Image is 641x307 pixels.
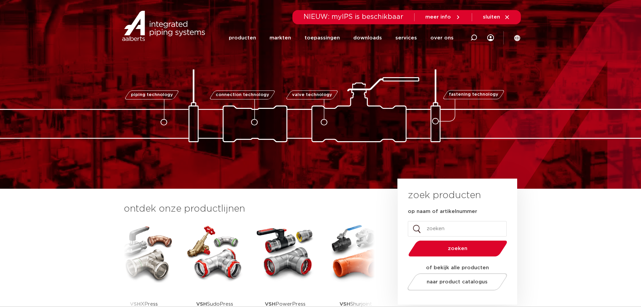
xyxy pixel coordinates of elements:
[483,14,510,20] a: sluiten
[487,24,494,52] div: my IPS
[408,221,507,237] input: zoeken
[124,202,375,216] h3: ontdek onze productlijnen
[427,279,488,284] span: naar product catalogus
[426,265,489,270] strong: of bekijk alle producten
[304,13,403,20] span: NIEUW: myIPS is beschikbaar
[425,14,451,20] span: meer info
[196,302,207,307] strong: VSH
[270,24,291,52] a: markten
[353,24,382,52] a: downloads
[131,93,173,97] span: piping technology
[130,302,141,307] strong: VSH
[292,93,332,97] span: valve technology
[215,93,269,97] span: connection technology
[340,302,350,307] strong: VSH
[408,189,481,202] h3: zoek producten
[395,24,417,52] a: services
[408,208,477,215] label: op naam of artikelnummer
[305,24,340,52] a: toepassingen
[449,93,498,97] span: fastening technology
[430,24,454,52] a: over ons
[483,14,500,20] span: sluiten
[405,240,510,257] button: zoeken
[405,273,509,290] a: naar product catalogus
[229,24,256,52] a: producten
[229,24,454,52] nav: Menu
[426,246,490,251] span: zoeken
[265,302,276,307] strong: VSH
[425,14,461,20] a: meer info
